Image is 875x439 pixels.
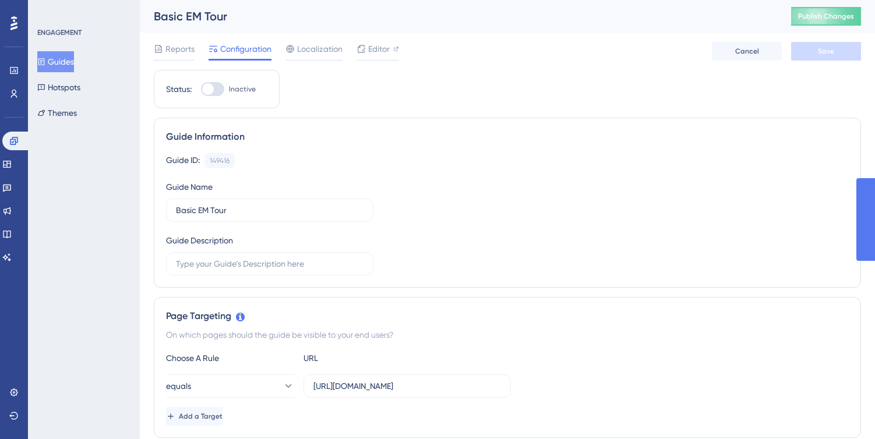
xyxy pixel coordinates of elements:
[165,42,195,56] span: Reports
[176,257,364,270] input: Type your Guide’s Description here
[37,102,77,123] button: Themes
[313,380,501,392] input: yourwebsite.com/path
[368,42,390,56] span: Editor
[818,47,834,56] span: Save
[154,8,762,24] div: Basic EM Tour
[220,42,271,56] span: Configuration
[166,374,294,398] button: equals
[166,328,849,342] div: On which pages should the guide be visible to your end users?
[166,309,849,323] div: Page Targeting
[791,42,861,61] button: Save
[712,42,782,61] button: Cancel
[166,82,192,96] div: Status:
[166,233,233,247] div: Guide Description
[210,156,230,165] div: 149416
[166,379,191,393] span: equals
[297,42,343,56] span: Localization
[37,51,74,72] button: Guides
[166,180,213,194] div: Guide Name
[166,351,294,365] div: Choose A Rule
[735,47,759,56] span: Cancel
[798,12,854,21] span: Publish Changes
[37,77,80,98] button: Hotspots
[826,393,861,428] iframe: UserGuiding AI Assistant Launcher
[791,7,861,26] button: Publish Changes
[166,407,223,426] button: Add a Target
[176,204,364,217] input: Type your Guide’s Name here
[229,84,256,94] span: Inactive
[37,28,82,37] div: ENGAGEMENT
[166,130,849,144] div: Guide Information
[179,412,223,421] span: Add a Target
[166,153,200,168] div: Guide ID:
[304,351,432,365] div: URL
